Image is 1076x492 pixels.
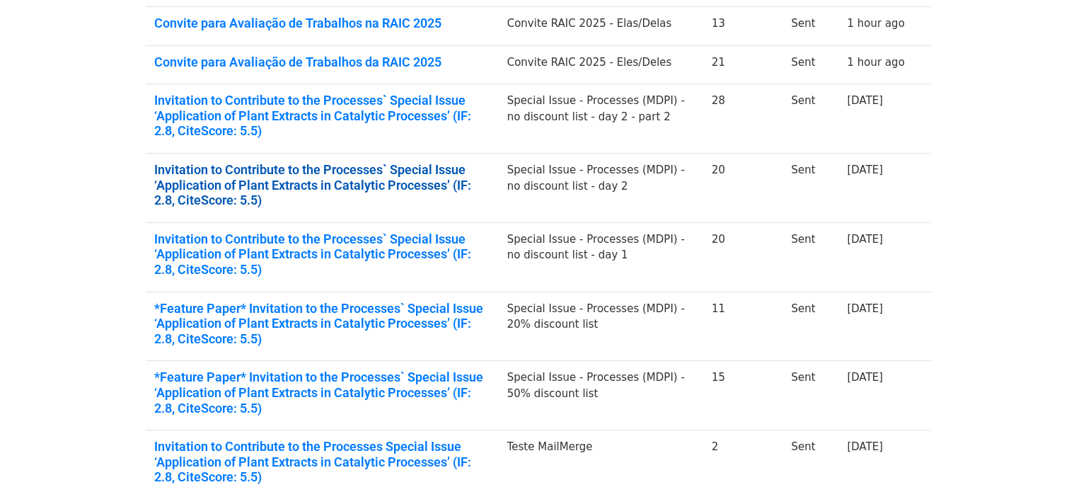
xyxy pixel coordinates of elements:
[154,162,490,208] a: Invitation to Contribute to the Processes` Special Issue ‘Application of Plant Extracts in Cataly...
[703,7,783,46] td: 13
[499,292,703,361] td: Special Issue - Processes (MDPI) - 20% discount list
[703,45,783,84] td: 21
[703,84,783,154] td: 28
[154,93,490,139] a: Invitation to Contribute to the Processes` Special Issue ‘Application of Plant Extracts in Cataly...
[499,222,703,292] td: Special Issue - Processes (MDPI) - no discount list - day 1
[782,84,838,154] td: Sent
[703,154,783,223] td: 20
[847,233,883,246] a: [DATE]
[847,56,904,69] a: 1 hour ago
[1005,424,1076,492] iframe: Chat Widget
[782,361,838,430] td: Sent
[782,222,838,292] td: Sent
[499,7,703,46] td: Convite RAIC 2025 - Elas/Delas
[703,222,783,292] td: 20
[847,164,883,176] a: [DATE]
[154,439,490,485] a: Invitation to Contribute to the Processes Special Issue ‘Application of Plant Extracts in Catalyt...
[782,7,838,46] td: Sent
[847,371,883,384] a: [DATE]
[499,361,703,430] td: Special Issue - Processes (MDPI) - 50% discount list
[499,84,703,154] td: Special Issue - Processes (MDPI) - no discount list - day 2 - part 2
[154,301,490,347] a: *Feature Paper* Invitation to the Processes` Special Issue ‘Application of Plant Extracts in Cata...
[782,154,838,223] td: Sent
[847,94,883,107] a: [DATE]
[154,55,490,70] a: Convite para Avaliação de Trabalhos da RAIC 2025
[847,440,883,453] a: [DATE]
[703,292,783,361] td: 11
[782,45,838,84] td: Sent
[847,302,883,315] a: [DATE]
[499,45,703,84] td: Convite RAIC 2025 - Eles/Deles
[499,154,703,223] td: Special Issue - Processes (MDPI) - no discount list - day 2
[1005,424,1076,492] div: Widget de chat
[154,231,490,278] a: Invitation to Contribute to the Processes` Special Issue ‘Application of Plant Extracts in Cataly...
[154,370,490,416] a: *Feature Paper* Invitation to the Processes` Special Issue ‘Application of Plant Extracts in Cata...
[154,16,490,31] a: Convite para Avaliação de Trabalhos na RAIC 2025
[782,292,838,361] td: Sent
[703,361,783,430] td: 15
[847,17,904,30] a: 1 hour ago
